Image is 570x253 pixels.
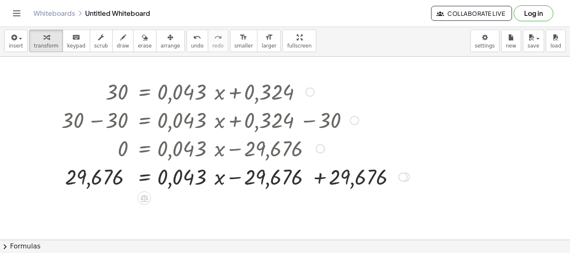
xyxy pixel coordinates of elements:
[506,43,516,49] span: new
[282,30,316,52] button: fullscreen
[193,33,201,43] i: undo
[265,33,273,43] i: format_size
[230,30,257,52] button: format_sizesmaller
[546,30,566,52] button: load
[208,30,228,52] button: redoredo
[191,43,204,49] span: undo
[262,43,276,49] span: larger
[33,9,75,18] a: Whiteboards
[133,30,156,52] button: erase
[29,30,63,52] button: transform
[112,30,134,52] button: draw
[527,43,539,49] span: save
[72,33,80,43] i: keyboard
[94,43,108,49] span: scrub
[235,43,253,49] span: smaller
[156,30,185,52] button: arrange
[501,30,521,52] button: new
[67,43,86,49] span: keypad
[438,10,505,17] span: Collaborate Live
[138,191,151,205] div: Apply the same math to both sides of the equation
[212,43,224,49] span: redo
[431,6,512,21] button: Collaborate Live
[214,33,222,43] i: redo
[9,43,23,49] span: insert
[475,43,495,49] span: settings
[4,30,28,52] button: insert
[523,30,544,52] button: save
[257,30,281,52] button: format_sizelarger
[63,30,90,52] button: keyboardkeypad
[187,30,208,52] button: undoundo
[138,43,151,49] span: erase
[117,43,129,49] span: draw
[10,7,23,20] button: Toggle navigation
[514,5,553,21] button: Log in
[240,33,247,43] i: format_size
[287,43,311,49] span: fullscreen
[550,43,561,49] span: load
[90,30,113,52] button: scrub
[470,30,499,52] button: settings
[34,43,58,49] span: transform
[161,43,180,49] span: arrange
